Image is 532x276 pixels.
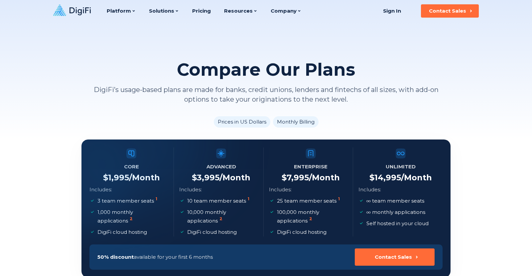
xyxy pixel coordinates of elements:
h4: $ 3,995 [192,173,250,183]
span: /Month [219,173,250,182]
p: DigiFi cloud hosting [277,228,327,236]
p: Includes: [358,185,381,194]
p: available for your first 6 months [97,253,213,261]
h4: $ 14,995 [369,173,432,183]
div: Contact Sales [429,8,466,14]
p: 10 team member seats [187,197,251,205]
p: 25 team member seats [277,197,341,205]
span: /Month [309,173,340,182]
button: Contact Sales [355,248,435,266]
p: DigiFi cloud hosting [187,228,237,236]
div: Contact Sales [375,254,412,260]
p: DigiFi cloud hosting [97,228,147,236]
p: DigiFi’s usage-based plans are made for banks, credit unions, lenders and fintechs of all sizes, ... [81,85,451,104]
p: 10,000 monthly applications [187,208,257,225]
p: Includes: [269,185,292,194]
sup: 1 [338,196,340,201]
p: Self hosted in your cloud [366,219,429,228]
p: team member seats [366,197,424,205]
span: /Month [401,173,432,182]
button: Contact Sales [421,4,479,18]
sup: 1 [248,196,249,201]
sup: 1 [156,196,157,201]
sup: 2 [219,216,222,221]
li: Monthly Billing [273,116,319,128]
sup: 2 [309,216,312,221]
h5: Advanced [206,162,236,171]
sup: 2 [130,216,133,221]
p: 100,000 monthly applications [277,208,346,225]
h4: $ 7,995 [282,173,340,183]
li: Prices in US Dollars [214,116,270,128]
h5: Enterprise [294,162,328,171]
h5: Unlimited [386,162,416,171]
h2: Compare Our Plans [177,60,355,80]
p: monthly applications [366,208,425,217]
p: 1,000 monthly applications [97,208,167,225]
a: Sign In [375,4,409,18]
span: 50% discount [97,254,134,260]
